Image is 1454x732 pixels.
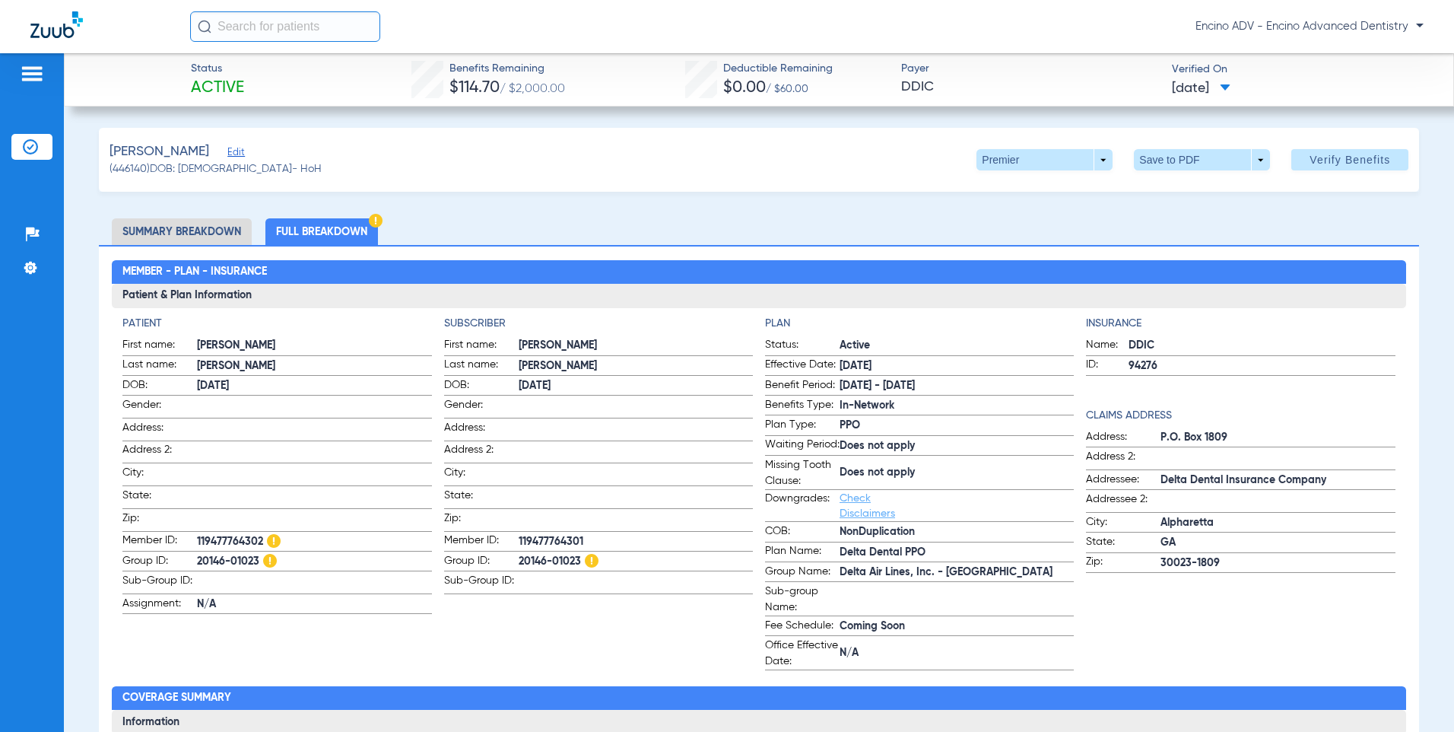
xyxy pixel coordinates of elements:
[840,465,1074,481] span: Does not apply
[1172,79,1230,98] span: [DATE]
[197,554,431,570] span: 20146-01023
[519,358,753,374] span: [PERSON_NAME]
[265,218,378,245] li: Full Breakdown
[1378,659,1454,732] iframe: Chat Widget
[765,417,840,435] span: Plan Type:
[765,543,840,562] span: Plan Name:
[190,11,380,42] input: Search for patients
[369,214,383,228] img: Hazard
[766,84,808,94] span: / $60.00
[840,645,1074,661] span: N/A
[30,11,83,38] img: Zuub Logo
[840,619,1074,635] span: Coming Soon
[1160,555,1395,571] span: 30023-1809
[122,596,197,614] span: Assignment:
[1086,472,1160,490] span: Addressee:
[1195,19,1424,34] span: Encino ADV - Encino Advanced Dentistry
[122,377,197,396] span: DOB:
[1086,408,1395,424] h4: Claims Address
[1086,514,1160,533] span: City:
[122,553,197,571] span: Group ID:
[519,378,753,394] span: [DATE]
[1160,430,1395,446] span: P.O. Box 1809
[112,284,1406,308] h3: Patient & Plan Information
[20,65,44,83] img: hamburger-icon
[840,545,1074,561] span: Delta Dental PPO
[765,397,840,415] span: Benefits Type:
[444,397,519,418] span: Gender:
[840,565,1074,581] span: Delta Air Lines, Inc. - [GEOGRAPHIC_DATA]
[1086,357,1129,375] span: ID:
[1129,358,1395,374] span: 94276
[765,491,840,521] span: Downgrades:
[227,147,241,161] span: Edit
[1160,473,1395,489] span: Delta Dental Insurance Company
[723,80,766,96] span: $0.00
[765,316,1074,332] h4: Plan
[444,357,519,375] span: Last name:
[449,61,565,77] span: Benefits Remaining
[976,149,1113,170] button: Premier
[1291,149,1408,170] button: Verify Benefits
[444,511,519,531] span: Zip:
[765,618,840,636] span: Fee Schedule:
[840,418,1074,434] span: PPO
[1129,338,1395,354] span: DDIC
[444,420,519,441] span: Address:
[110,161,322,177] span: (446140) DOB: [DEMOGRAPHIC_DATA] - HoH
[1086,429,1160,447] span: Address:
[765,584,840,616] span: Sub-group Name:
[197,378,431,394] span: [DATE]
[444,377,519,396] span: DOB:
[110,142,209,161] span: [PERSON_NAME]
[840,524,1074,540] span: NonDuplication
[765,437,840,455] span: Waiting Period:
[263,554,277,568] img: Hazard
[765,457,840,489] span: Missing Tooth Clause:
[840,338,1074,354] span: Active
[122,420,197,441] span: Address:
[122,488,197,508] span: State:
[444,316,753,332] h4: Subscriber
[765,377,840,396] span: Benefit Period:
[519,534,753,550] span: 119477764301
[444,442,519,463] span: Address 2:
[765,357,840,375] span: Effective Date:
[901,78,1159,97] span: DDIC
[197,597,431,613] span: N/A
[122,397,197,418] span: Gender:
[267,534,281,548] img: Hazard
[500,83,565,95] span: / $2,000.00
[444,573,519,594] span: Sub-Group ID:
[840,438,1074,454] span: Does not apply
[112,686,1406,711] h2: Coverage Summary
[112,218,252,245] li: Summary Breakdown
[1172,62,1430,78] span: Verified On
[444,553,519,571] span: Group ID:
[1086,316,1395,332] h4: Insurance
[1134,149,1270,170] button: Save to PDF
[519,338,753,354] span: [PERSON_NAME]
[444,337,519,355] span: First name:
[765,524,840,542] span: COB:
[191,61,244,77] span: Status
[840,398,1074,414] span: In-Network
[765,337,840,355] span: Status:
[723,61,833,77] span: Deductible Remaining
[444,533,519,551] span: Member ID:
[1086,337,1129,355] span: Name:
[444,488,519,508] span: State:
[765,638,840,670] span: Office Effective Date:
[585,554,598,568] img: Hazard
[1160,515,1395,531] span: Alpharetta
[449,80,500,96] span: $114.70
[840,358,1074,374] span: [DATE]
[1086,492,1160,512] span: Addressee 2:
[122,357,197,375] span: Last name:
[198,20,211,33] img: Search Icon
[1160,535,1395,551] span: GA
